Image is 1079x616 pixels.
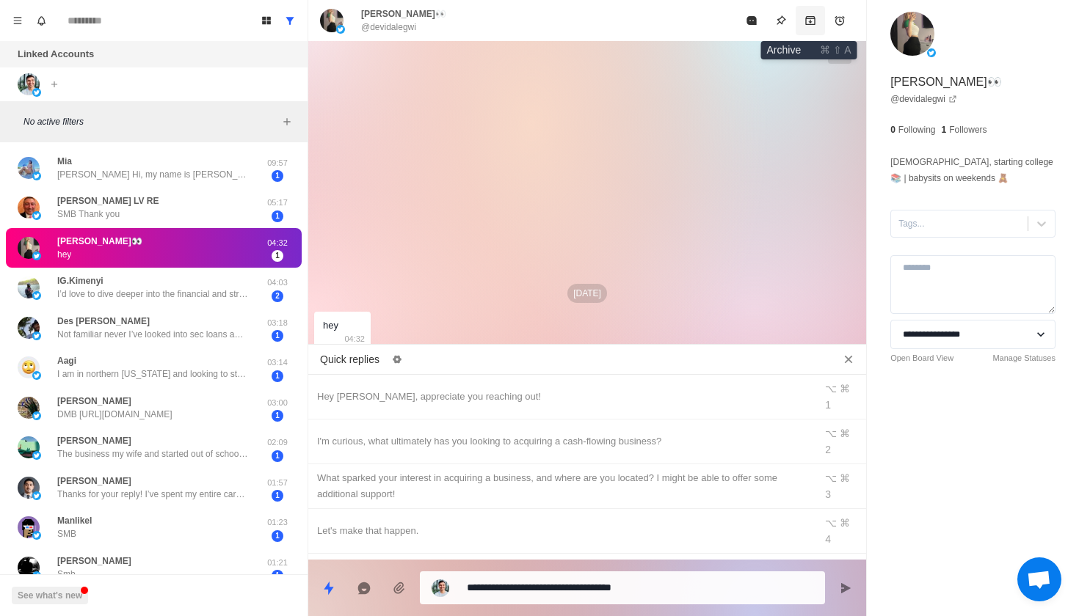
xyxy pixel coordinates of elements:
p: DMB [URL][DOMAIN_NAME] [57,408,172,421]
p: Following [898,123,936,136]
div: What sparked your interest in acquiring a business, and where are you located? I might be able to... [317,470,806,502]
button: Menu [6,9,29,32]
span: 1 [272,250,283,262]
p: [DATE] [567,284,607,303]
p: [PERSON_NAME] [57,474,131,488]
img: picture [32,411,41,420]
p: 03:14 [259,356,296,369]
p: [PERSON_NAME] LV RE [57,194,159,208]
button: Mark as read [737,6,766,35]
p: Des [PERSON_NAME] [57,315,150,328]
div: ⌥ ⌘ 4 [825,515,857,547]
img: picture [32,331,41,340]
img: picture [18,73,40,95]
p: No active filters [23,115,278,128]
img: picture [18,317,40,339]
img: picture [432,579,449,597]
img: picture [18,276,40,298]
img: picture [336,25,345,34]
img: picture [18,197,40,219]
p: 01:21 [259,557,296,569]
span: 1 [272,370,283,382]
span: 1 [272,450,283,462]
img: picture [320,9,344,32]
img: picture [18,557,40,579]
img: picture [32,88,41,97]
p: SMB [57,527,76,540]
img: picture [18,397,40,419]
p: Quick replies [320,352,379,367]
span: 1 [272,210,283,222]
button: Add reminder [825,6,854,35]
img: picture [927,48,936,57]
span: 1 [272,170,283,182]
p: 04:03 [259,276,296,289]
p: Smb [57,568,76,581]
img: picture [18,477,40,499]
img: picture [32,531,41,540]
span: 1 [272,570,283,582]
img: picture [32,252,41,260]
span: 1 [272,330,283,342]
span: 2 [272,290,283,302]
a: Open Board View [890,352,953,364]
p: Thanks for your reply! I’ve spent my entire career in tech startups, specifically building and sc... [57,488,248,501]
p: [DEMOGRAPHIC_DATA], starting college 📚 | babysits on weekends 🧸 [890,154,1056,186]
p: I’d love to dive deeper into the financial and strategic aspects of deal-making, like cash flow a... [57,287,248,301]
p: 03:18 [259,317,296,329]
p: 04:32 [259,237,296,249]
p: [PERSON_NAME]👀 [361,7,446,21]
div: I'm curious, what ultimately has you looking to acquiring a cash-flowing business? [317,433,806,450]
p: 01:57 [259,477,296,489]
span: 1 [272,490,283,502]
p: I am in northern [US_STATE] and looking to start my own business with no starting capital, I am e... [57,367,248,381]
p: 05:17 [259,197,296,209]
p: ManlikeI [57,514,92,527]
a: @devidalegwi [890,92,957,106]
p: 02:09 [259,436,296,449]
button: Add account [46,76,63,93]
a: Open chat [1017,557,1061,601]
div: ⌥ ⌘ 2 [825,425,857,458]
p: SMB Thank you [57,208,120,221]
span: 1 [272,410,283,422]
span: 1 [272,530,283,542]
img: picture [32,371,41,380]
p: 01:23 [259,516,296,529]
p: [PERSON_NAME] [57,395,131,408]
button: Notifications [29,9,53,32]
button: Add media [385,573,414,603]
img: picture [32,172,41,180]
img: picture [32,211,41,220]
p: 09:57 [259,157,296,169]
button: Pin [766,6,796,35]
div: ⌥ ⌘ 1 [825,381,857,413]
p: Aagi [57,354,76,367]
div: Hey [PERSON_NAME], appreciate you reaching out! [317,389,806,405]
p: [PERSON_NAME]👀 [890,73,1002,91]
button: Close quick replies [837,348,860,371]
p: [PERSON_NAME]👀 [57,235,142,248]
button: See what's new [12,587,88,604]
img: picture [18,516,40,538]
div: hey [323,318,338,334]
button: Archive [796,6,825,35]
img: picture [32,291,41,300]
p: The business my wife and started out of school we used all our own money. Reading through some of... [57,447,248,461]
img: picture [32,571,41,580]
p: Mia [57,155,72,168]
img: picture [32,451,41,460]
p: [PERSON_NAME] [57,434,131,447]
button: Send message [831,573,860,603]
p: Linked Accounts [18,47,94,62]
button: Add filters [278,113,296,131]
button: Show all conversations [278,9,302,32]
div: ⌥ ⌘ 3 [825,470,857,502]
button: Edit quick replies [385,348,409,371]
a: Manage Statuses [992,352,1056,364]
img: picture [18,436,40,458]
img: picture [18,237,40,259]
p: Not familiar never I’ve looked into sec loans and franchising but that’s the extent [57,328,248,341]
p: Followers [949,123,987,136]
img: picture [32,491,41,500]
